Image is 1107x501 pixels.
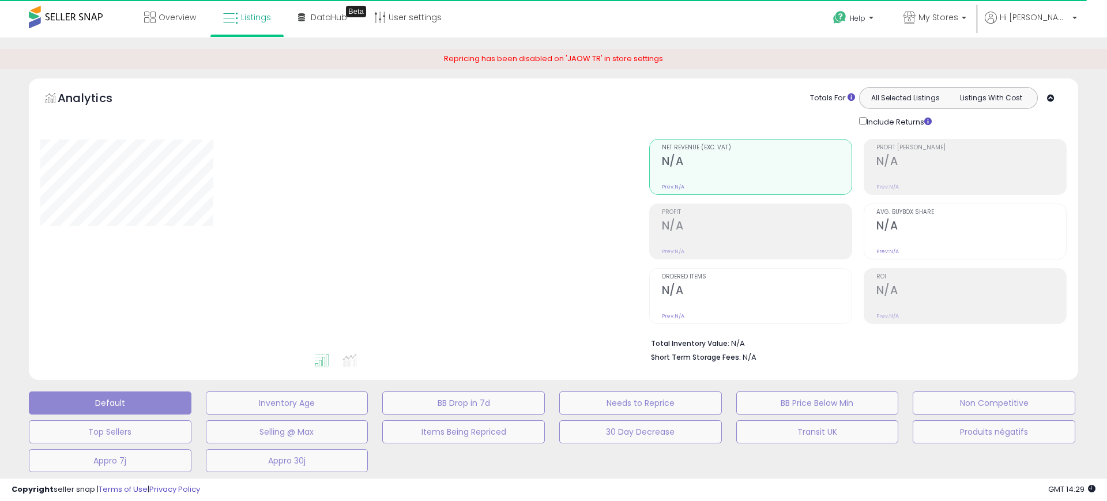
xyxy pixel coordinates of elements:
button: Needs to Reprice [559,391,722,415]
span: Avg. Buybox Share [876,209,1066,216]
strong: Copyright [12,484,54,495]
button: Listings With Cost [948,91,1034,106]
span: Listings [241,12,271,23]
span: Repricing has been disabled on 'JAOW TR' in store settings [444,53,663,64]
div: Totals For [810,93,855,104]
small: Prev: N/A [876,248,899,255]
span: N/A [743,352,756,363]
i: Get Help [833,10,847,25]
h2: N/A [662,155,852,170]
h5: Analytics [58,90,135,109]
b: Total Inventory Value: [651,338,729,348]
button: BB Drop in 7d [382,391,545,415]
span: Profit [662,209,852,216]
span: Ordered Items [662,274,852,280]
span: My Stores [918,12,958,23]
h2: N/A [876,219,1066,235]
button: Items Being Repriced [382,420,545,443]
small: Prev: N/A [662,183,684,190]
button: Produits négatifs [913,420,1075,443]
b: Short Term Storage Fees: [651,352,741,362]
small: Prev: N/A [662,248,684,255]
span: DataHub [311,12,347,23]
a: Help [824,2,885,37]
div: Include Returns [850,115,946,128]
button: Non Competitive [913,391,1075,415]
button: Selling @ Max [206,420,368,443]
small: Prev: N/A [876,183,899,190]
button: All Selected Listings [863,91,948,106]
button: Appro 7j [29,449,191,472]
h2: N/A [876,284,1066,299]
div: seller snap | | [12,484,200,495]
button: Transit UK [736,420,899,443]
span: Net Revenue (Exc. VAT) [662,145,852,151]
h2: N/A [662,219,852,235]
div: Tooltip anchor [346,6,366,17]
button: Inventory Age [206,391,368,415]
button: BB Price Below Min [736,391,899,415]
li: N/A [651,336,1058,349]
button: Top Sellers [29,420,191,443]
button: Appro 30j [206,449,368,472]
span: Overview [159,12,196,23]
span: Hi [PERSON_NAME] [1000,12,1069,23]
span: Help [850,13,865,23]
button: Default [29,391,191,415]
a: Hi [PERSON_NAME] [985,12,1077,37]
h2: N/A [876,155,1066,170]
span: ROI [876,274,1066,280]
h2: N/A [662,284,852,299]
button: 30 Day Decrease [559,420,722,443]
small: Prev: N/A [876,312,899,319]
span: Profit [PERSON_NAME] [876,145,1066,151]
small: Prev: N/A [662,312,684,319]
